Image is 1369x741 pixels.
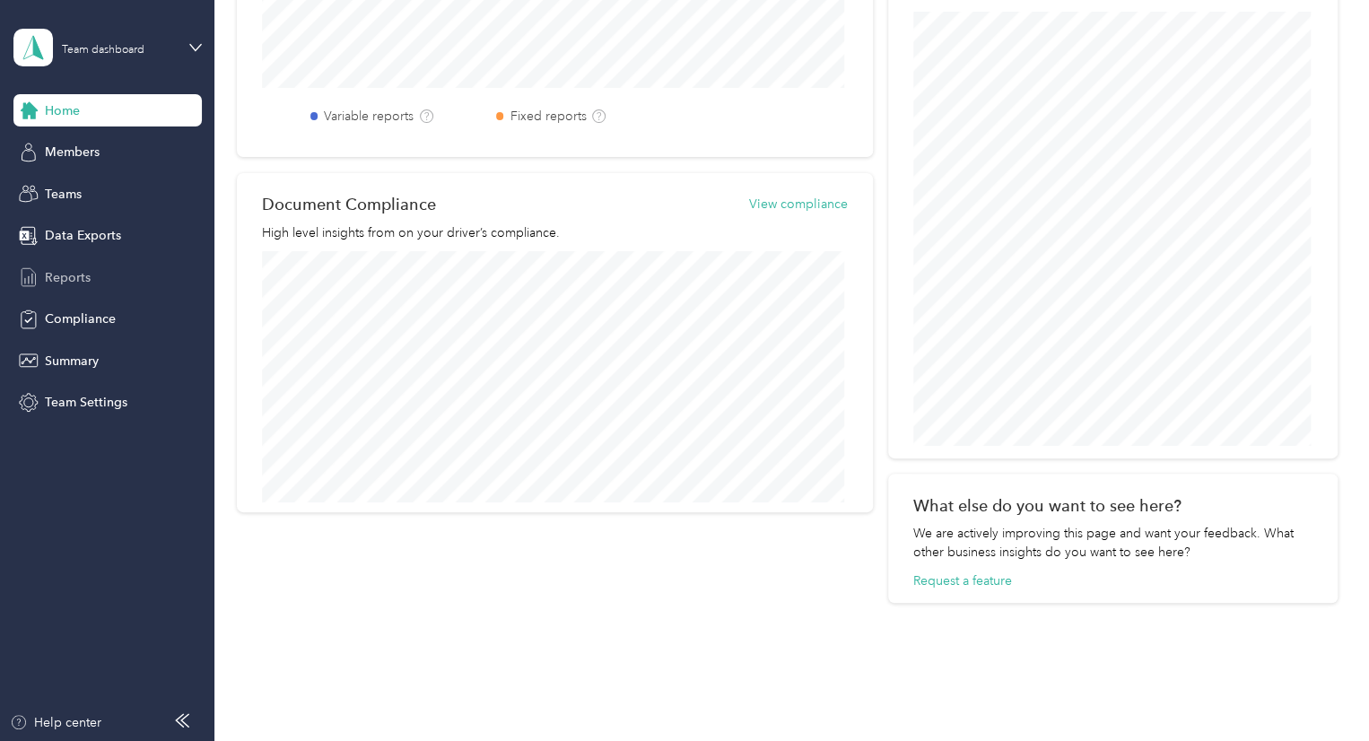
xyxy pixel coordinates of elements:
span: Compliance [45,309,116,328]
button: Request a feature [913,571,1012,590]
span: Team Settings [45,393,127,412]
p: High level insights from on your driver’s compliance. [262,223,848,242]
div: What else do you want to see here? [913,496,1312,515]
iframe: Everlance-gr Chat Button Frame [1269,641,1369,741]
button: Help center [10,713,101,732]
span: Members [45,143,100,161]
button: View compliance [749,195,848,214]
div: We are actively improving this page and want your feedback. What other business insights do you w... [913,524,1312,562]
div: Team dashboard [62,45,144,56]
span: Home [45,101,80,120]
span: Teams [45,185,82,204]
span: Data Exports [45,226,121,245]
h2: Document Compliance [262,195,436,214]
label: Variable reports [324,107,414,126]
label: Fixed reports [510,107,586,126]
span: Summary [45,352,99,370]
span: Reports [45,268,91,287]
